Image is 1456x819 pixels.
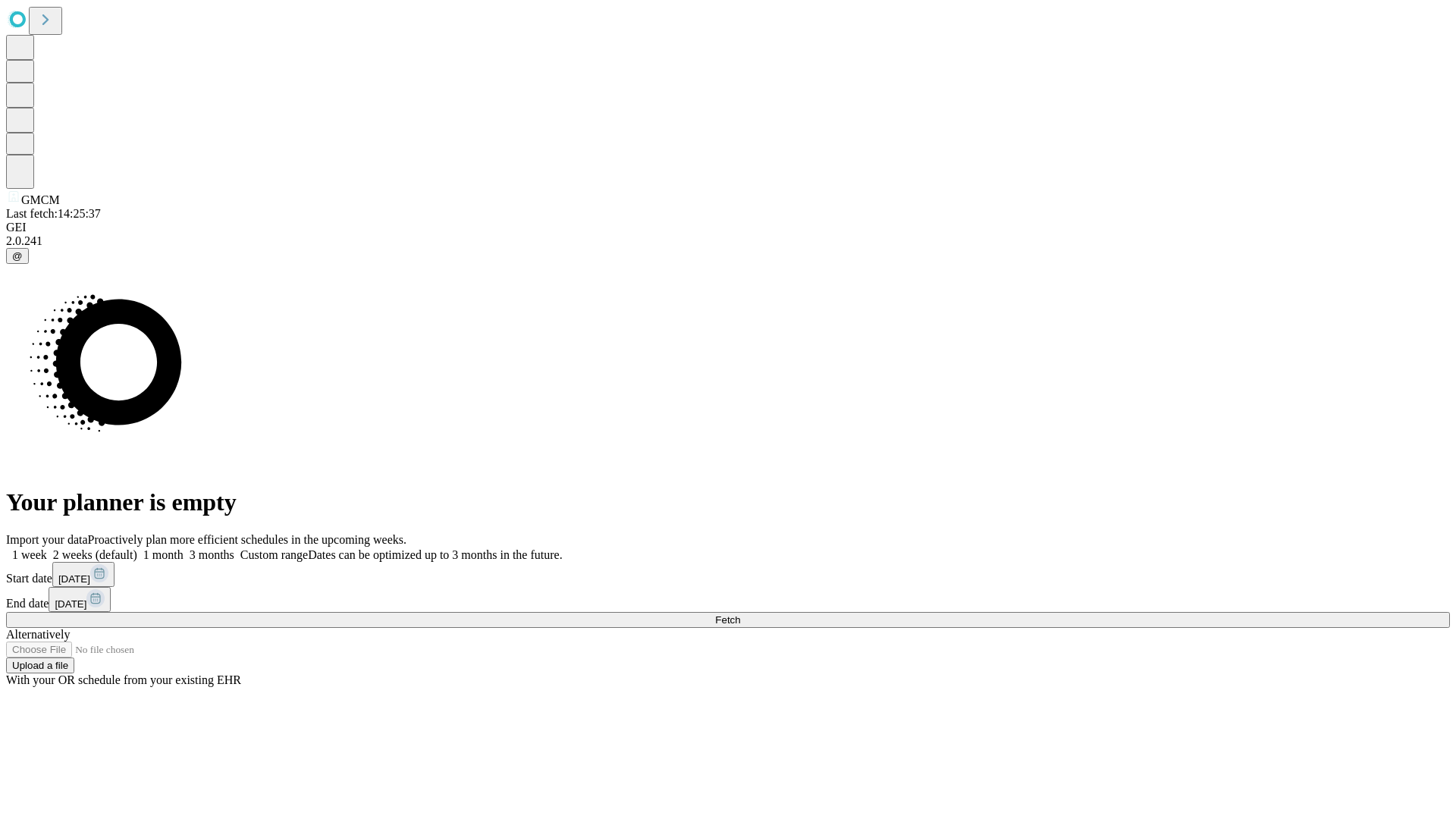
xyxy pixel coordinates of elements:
[6,248,29,264] button: @
[21,193,60,206] span: GMCM
[6,673,241,686] span: With your OR schedule from your existing EHR
[6,587,1450,612] div: End date
[6,234,1450,248] div: 2.0.241
[190,548,234,561] span: 3 months
[240,548,308,561] span: Custom range
[143,548,184,561] span: 1 month
[88,533,406,546] span: Proactively plan more efficient schedules in the upcoming weeks.
[12,250,23,262] span: @
[6,488,1450,516] h1: Your planner is empty
[12,548,47,561] span: 1 week
[6,562,1450,587] div: Start date
[715,614,740,626] span: Fetch
[52,562,115,587] button: [DATE]
[6,612,1450,628] button: Fetch
[58,573,90,585] span: [DATE]
[308,548,562,561] span: Dates can be optimized up to 3 months in the future.
[6,533,88,546] span: Import your data
[6,221,1450,234] div: GEI
[6,207,101,220] span: Last fetch: 14:25:37
[6,628,70,641] span: Alternatively
[49,587,111,612] button: [DATE]
[53,548,137,561] span: 2 weeks (default)
[55,598,86,610] span: [DATE]
[6,657,74,673] button: Upload a file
